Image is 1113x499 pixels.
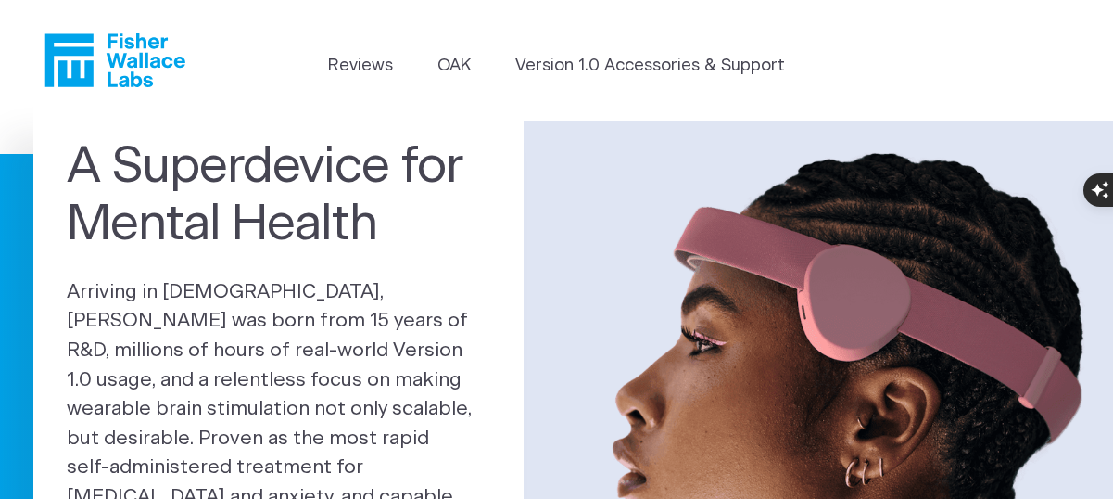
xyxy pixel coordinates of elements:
[437,54,471,79] a: OAK
[44,33,185,87] a: Fisher Wallace
[515,54,785,79] a: Version 1.0 Accessories & Support
[67,138,490,253] h1: A Superdevice for Mental Health
[328,54,393,79] a: Reviews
